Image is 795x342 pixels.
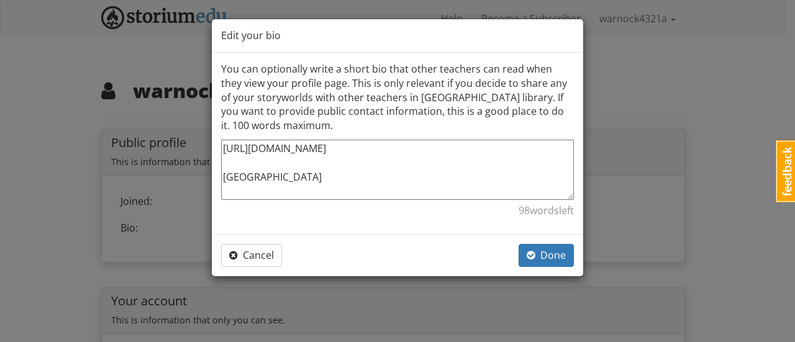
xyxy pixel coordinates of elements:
p: 98 word s left [221,204,574,218]
button: Done [519,244,574,267]
textarea: [URL][DOMAIN_NAME] [GEOGRAPHIC_DATA] [221,140,574,200]
span: Cancel [229,248,274,262]
span: Done [527,248,566,262]
button: Cancel [221,244,282,267]
p: You can optionally write a short bio that other teachers can read when they view your profile pag... [221,62,574,133]
div: Edit your bio [212,19,583,53]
